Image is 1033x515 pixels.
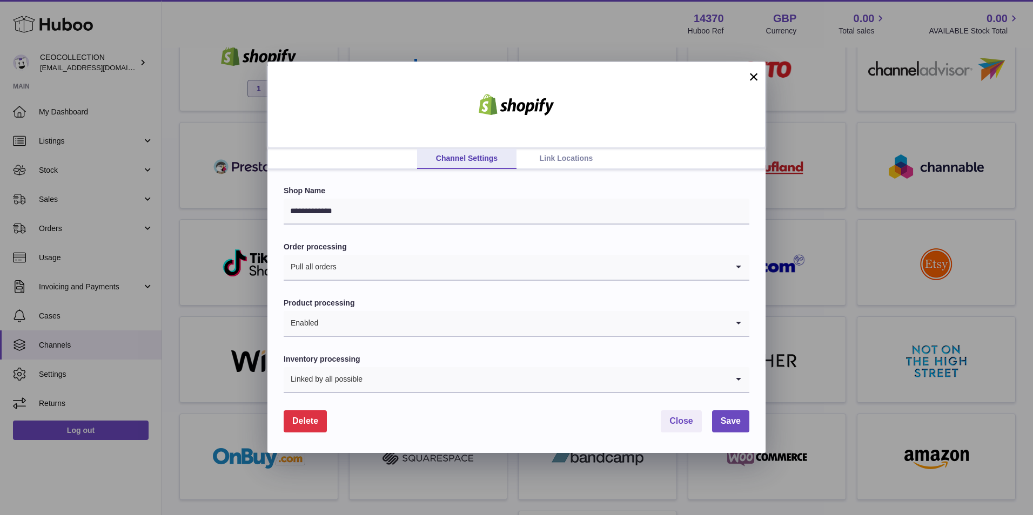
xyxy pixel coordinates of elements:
span: Enabled [284,311,319,336]
input: Search for option [337,255,728,280]
span: Delete [292,416,318,425]
button: Close [661,410,702,432]
button: Save [712,410,749,432]
button: Delete [284,410,327,432]
span: Save [721,416,741,425]
a: Channel Settings [417,148,516,169]
label: Order processing [284,242,749,252]
a: Link Locations [516,148,616,169]
div: Search for option [284,311,749,337]
div: Search for option [284,255,749,281]
span: Close [669,416,693,425]
span: Linked by all possible [284,367,363,392]
div: Search for option [284,367,749,393]
input: Search for option [363,367,728,392]
img: shopify [471,94,562,116]
input: Search for option [319,311,728,336]
label: Product processing [284,298,749,308]
span: Pull all orders [284,255,337,280]
label: Shop Name [284,186,749,196]
label: Inventory processing [284,354,749,364]
button: × [747,70,760,83]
